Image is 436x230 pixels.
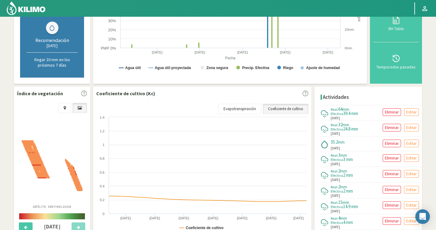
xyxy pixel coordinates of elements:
[385,124,399,131] p: Eliminar
[404,140,419,147] button: Editar
[345,46,352,50] text: 0mm
[373,42,419,81] button: Temporadas pasadas
[404,201,419,209] button: Editar
[406,186,417,193] p: Editar
[331,131,340,136] span: [DATE]
[96,90,155,97] p: Coeficiente de cultivo (Kc)
[218,104,261,114] a: Evapotranspiración
[331,185,338,189] span: Real:
[155,66,191,70] text: Agua útil proyectada
[383,186,401,193] button: Eliminar
[385,155,399,162] p: Eliminar
[343,172,353,178] span: 2 mm
[100,198,104,202] text: 0.2
[415,209,430,224] div: Open Intercom Messenger
[283,66,293,70] text: Riego
[195,51,205,54] text: [DATE]
[6,1,46,16] img: Kilimo
[406,218,417,225] p: Editar
[108,19,116,23] text: 30%
[375,65,417,69] div: Temporadas pasadas
[340,184,347,190] span: mm
[266,216,277,220] text: [DATE]
[406,124,417,131] p: Editar
[237,216,248,220] text: [DATE]
[343,200,349,205] span: mm
[103,143,104,147] text: 1
[36,224,68,230] h4: [DATE]
[331,209,340,214] span: [DATE]
[383,170,401,178] button: Eliminar
[385,218,399,225] p: Eliminar
[404,154,419,162] button: Editar
[338,139,345,145] span: mm
[404,108,419,116] button: Editar
[406,155,417,162] p: Editar
[406,109,417,116] p: Editar
[406,202,417,209] p: Editar
[100,184,104,188] text: 0.4
[103,212,104,216] text: 0
[331,111,343,116] span: Efectiva
[383,124,401,131] button: Eliminar
[33,204,72,209] p: Satélite: Sentinel
[331,193,340,198] span: [DATE]
[331,177,340,183] span: [DATE]
[242,66,269,70] text: Precip. Efectiva
[120,216,131,220] text: [DATE]
[63,205,72,209] span: 10X10
[343,204,358,209] span: 14.9 mm
[263,104,308,114] a: Coeficiente de cultivo
[331,169,338,173] span: Real:
[323,51,333,54] text: [DATE]
[306,66,340,70] text: Ajuste de humedad
[26,37,78,43] div: Recomendación
[331,139,338,145] span: 35.2
[404,186,419,193] button: Editar
[383,154,401,162] button: Eliminar
[149,216,160,220] text: [DATE]
[125,66,141,70] text: Agua útil
[293,216,304,220] text: [DATE]
[343,126,358,132] span: 24.8 mm
[206,66,228,70] text: Zona segura
[340,215,347,221] span: mm
[385,140,399,147] p: Eliminar
[338,122,343,127] span: 32
[101,46,116,51] text: PMP 0%
[331,220,343,225] span: Efectiva
[338,215,340,221] span: 4
[280,51,290,54] text: [DATE]
[338,106,343,112] span: 64
[383,108,401,116] button: Eliminar
[26,43,78,48] div: [DATE]
[385,109,399,116] p: Eliminar
[338,152,340,158] span: 3
[383,217,401,225] button: Eliminar
[26,57,78,68] p: Regar 20 mm en los próximos 7 días
[343,156,353,162] span: 3 mm
[331,225,340,230] span: [DATE]
[108,37,116,41] text: 10%
[406,140,417,147] p: Editar
[331,200,338,205] span: Real:
[345,28,354,31] text: 10mm
[108,28,116,32] text: 20%
[331,162,340,167] span: [DATE]
[404,124,419,131] button: Editar
[343,122,349,127] span: mm
[19,213,85,219] img: scale
[100,171,104,174] text: 0.6
[331,173,343,178] span: Efectiva
[100,157,104,160] text: 0.8
[331,107,338,112] span: Real:
[331,216,338,221] span: Real:
[338,199,343,205] span: 15
[100,116,104,119] text: 1.4
[385,170,399,177] p: Eliminar
[385,202,399,209] p: Eliminar
[340,168,347,174] span: mm
[331,157,343,162] span: Efectiva
[17,90,63,97] p: Índice de vegetación
[385,186,399,193] p: Eliminar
